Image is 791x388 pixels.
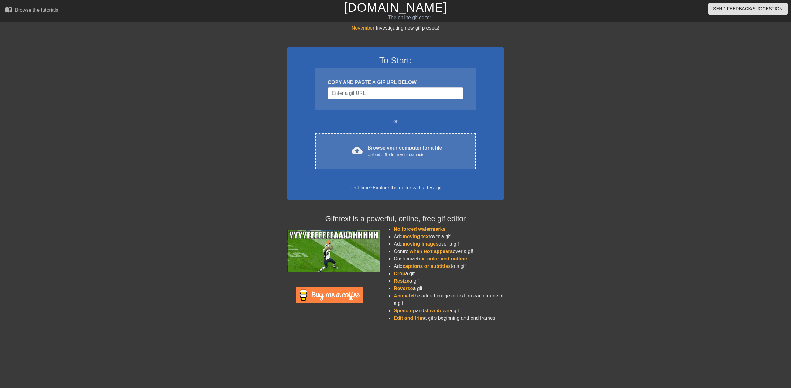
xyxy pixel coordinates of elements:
[295,184,496,192] div: First time?
[352,145,363,156] span: cloud_upload
[394,255,504,263] li: Customize
[344,1,447,14] a: [DOMAIN_NAME]
[394,315,424,321] span: Edit and trim
[394,278,409,284] span: Resize
[403,264,451,269] span: captions or subtitles
[394,314,504,322] li: a gif's beginning and end frames
[394,307,504,314] li: and a gif
[287,24,504,32] div: Investigating new gif presets!
[368,144,442,158] div: Browse your computer for a file
[394,286,413,291] span: Reverse
[708,3,788,15] button: Send Feedback/Suggestion
[373,185,442,190] a: Explore the editor with a test gif
[403,234,430,239] span: moving text
[352,25,376,31] span: November:
[267,14,552,21] div: The online gif editor
[417,256,467,261] span: text color and outline
[394,293,413,298] span: Animate
[394,263,504,270] li: Add to a gif
[394,233,504,240] li: Add over a gif
[287,214,504,223] h4: Gifntext is a powerful, online, free gif editor
[287,230,380,272] img: football_small.gif
[394,292,504,307] li: the added image or text on each frame of a gif
[15,7,60,13] div: Browse the tutorials!
[5,6,60,15] a: Browse the tutorials!
[394,240,504,248] li: Add over a gif
[424,308,450,313] span: slow down
[403,241,438,247] span: moving images
[410,249,453,254] span: when text appears
[394,226,446,232] span: No forced watermarks
[394,308,416,313] span: Speed up
[394,277,504,285] li: a gif
[394,285,504,292] li: a gif
[368,152,442,158] div: Upload a file from your computer
[328,79,463,86] div: COPY AND PASTE A GIF URL BELOW
[296,287,363,303] img: Buy Me A Coffee
[328,87,463,99] input: Username
[394,270,504,277] li: a gif
[394,271,405,276] span: Crop
[394,248,504,255] li: Control over a gif
[5,6,12,13] span: menu_book
[303,118,488,125] div: or
[713,5,783,13] span: Send Feedback/Suggestion
[295,55,496,66] h3: To Start:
